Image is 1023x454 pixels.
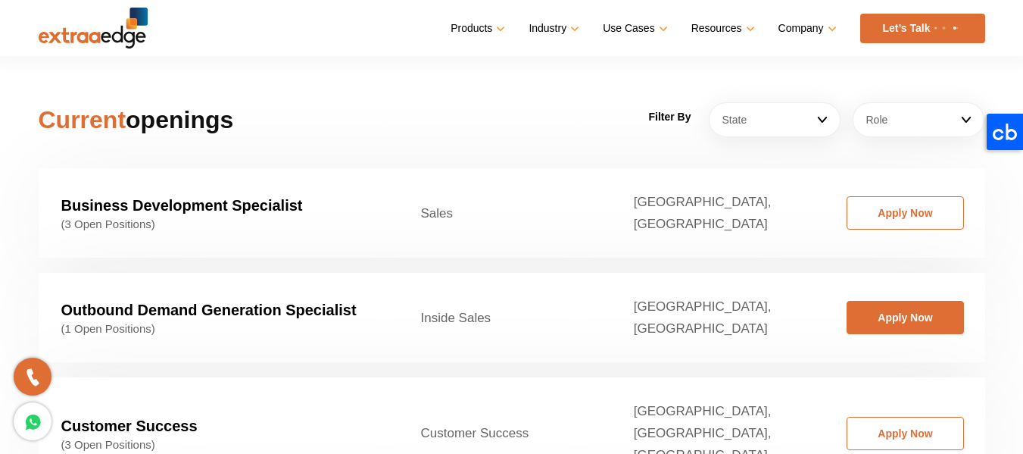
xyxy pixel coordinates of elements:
[603,17,664,39] a: Use Cases
[847,417,964,450] a: Apply Now
[398,168,611,258] td: Sales
[611,273,824,362] td: [GEOGRAPHIC_DATA], [GEOGRAPHIC_DATA]
[39,102,339,138] h2: openings
[611,168,824,258] td: [GEOGRAPHIC_DATA], [GEOGRAPHIC_DATA]
[529,17,576,39] a: Industry
[778,17,834,39] a: Company
[709,102,841,137] a: State
[61,322,376,336] span: (1 Open Positions)
[61,218,376,231] span: (3 Open Positions)
[61,302,357,318] strong: Outbound Demand Generation Specialist
[61,418,198,434] strong: Customer Success
[847,301,964,334] a: Apply Now
[451,17,502,39] a: Products
[860,14,985,43] a: Let’s Talk
[39,106,126,133] span: Current
[398,273,611,362] td: Inside Sales
[648,106,691,128] label: Filter By
[847,196,964,230] a: Apply Now
[853,102,984,137] a: Role
[61,197,303,214] strong: Business Development Specialist
[691,17,752,39] a: Resources
[61,438,376,452] span: (3 Open Positions)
